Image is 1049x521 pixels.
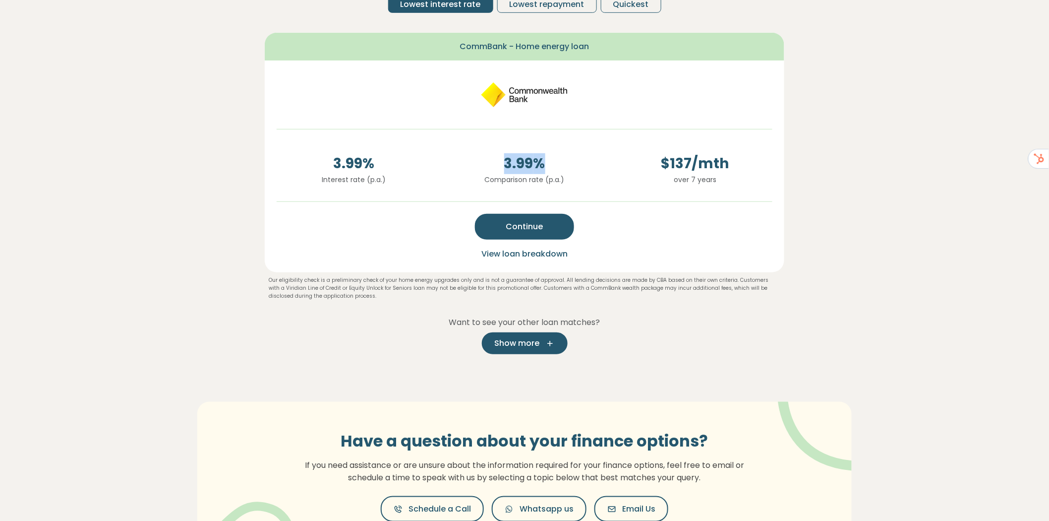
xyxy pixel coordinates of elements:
p: Interest rate (p.a.) [277,174,431,185]
span: Email Us [622,503,655,515]
span: Continue [506,221,543,233]
span: $ 137 /mth [618,153,772,174]
span: Schedule a Call [408,503,471,515]
button: View loan breakdown [478,248,571,260]
span: CommBank - Home energy loan [460,41,589,53]
img: cba logo [480,72,569,117]
span: Show more [495,337,540,349]
p: Want to see your other loan matches? [265,316,784,329]
button: Show more [482,332,568,354]
p: Our eligibility check is a preliminary check of your home energy upgrades only and is not a guara... [269,276,780,300]
p: If you need assistance or are unsure about the information required for your finance options, fee... [299,459,750,484]
span: View loan breakdown [481,248,568,260]
p: Comparison rate (p.a.) [447,174,602,185]
span: 3.99 % [277,153,431,174]
h3: Have a question about your finance options? [299,432,750,451]
button: Continue [475,214,574,240]
span: Whatsapp us [520,503,574,515]
span: 3.99 % [447,153,602,174]
p: over 7 years [618,174,772,185]
img: vector [752,375,881,471]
